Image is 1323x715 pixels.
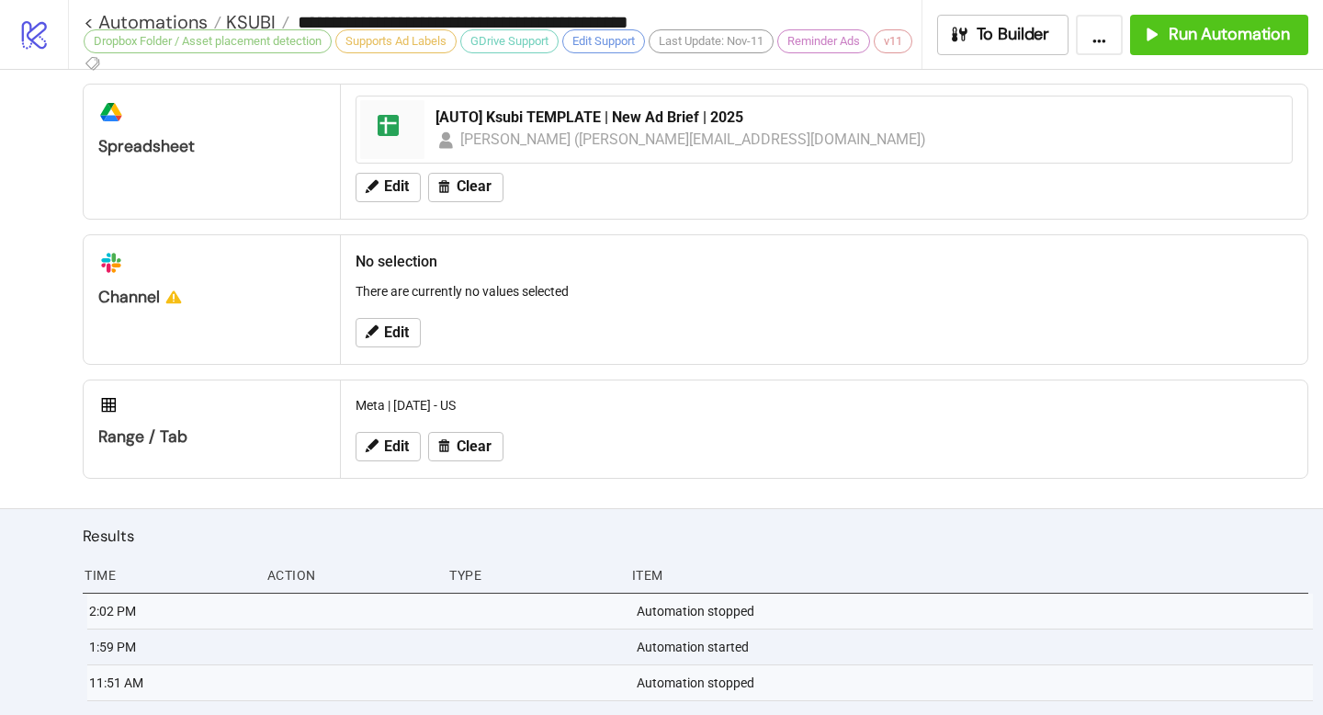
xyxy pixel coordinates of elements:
[356,281,1293,301] p: There are currently no values selected
[84,29,332,53] div: Dropbox Folder / Asset placement detection
[428,432,503,461] button: Clear
[98,426,325,448] div: Range / Tab
[84,13,221,31] a: < Automations
[221,10,276,34] span: KSUBI
[266,558,435,593] div: Action
[98,287,325,308] div: Channel
[356,432,421,461] button: Edit
[460,29,559,53] div: GDrive Support
[649,29,774,53] div: Last Update: Nov-11
[977,24,1050,45] span: To Builder
[98,136,325,157] div: Spreadsheet
[630,558,1308,593] div: Item
[635,594,1313,629] div: Automation stopped
[87,665,257,700] div: 11:51 AM
[356,318,421,347] button: Edit
[635,665,1313,700] div: Automation stopped
[384,324,409,341] span: Edit
[457,438,492,455] span: Clear
[460,128,927,151] div: [PERSON_NAME] ([PERSON_NAME][EMAIL_ADDRESS][DOMAIN_NAME])
[435,108,1281,128] div: [AUTO] Ksubi TEMPLATE | New Ad Brief | 2025
[221,13,289,31] a: KSUBI
[356,173,421,202] button: Edit
[635,630,1313,664] div: Automation started
[87,630,257,664] div: 1:59 PM
[87,594,257,629] div: 2:02 PM
[874,29,912,53] div: v11
[457,178,492,195] span: Clear
[447,558,617,593] div: Type
[1169,24,1290,45] span: Run Automation
[562,29,645,53] div: Edit Support
[937,15,1069,55] button: To Builder
[384,438,409,455] span: Edit
[83,524,1308,548] h2: Results
[356,250,1293,273] h2: No selection
[1076,15,1123,55] button: ...
[428,173,503,202] button: Clear
[83,558,253,593] div: Time
[348,388,1300,423] div: Meta | [DATE] - US
[777,29,870,53] div: Reminder Ads
[1130,15,1308,55] button: Run Automation
[335,29,457,53] div: Supports Ad Labels
[384,178,409,195] span: Edit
